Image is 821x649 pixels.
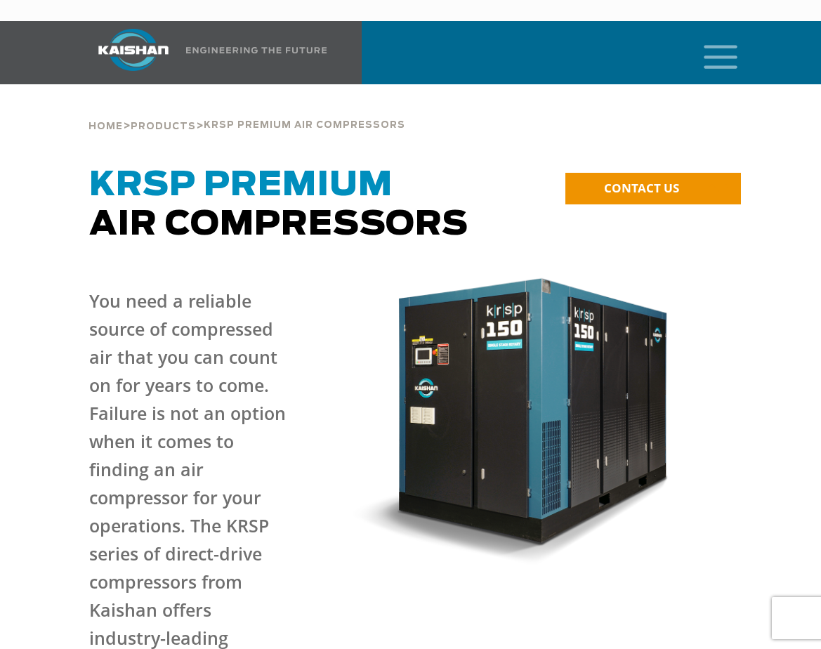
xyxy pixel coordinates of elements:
[81,29,186,71] img: kaishan logo
[88,84,405,138] div: > >
[131,119,196,132] a: Products
[88,122,123,131] span: Home
[353,273,695,565] img: krsp150
[698,41,722,65] a: mobile menu
[204,121,405,130] span: krsp premium air compressors
[604,180,679,196] span: CONTACT US
[565,173,741,204] a: CONTACT US
[81,21,329,84] a: Kaishan USA
[89,169,468,242] span: Air Compressors
[88,119,123,132] a: Home
[89,169,393,202] span: KRSP Premium
[131,122,196,131] span: Products
[186,47,327,53] img: Engineering the future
